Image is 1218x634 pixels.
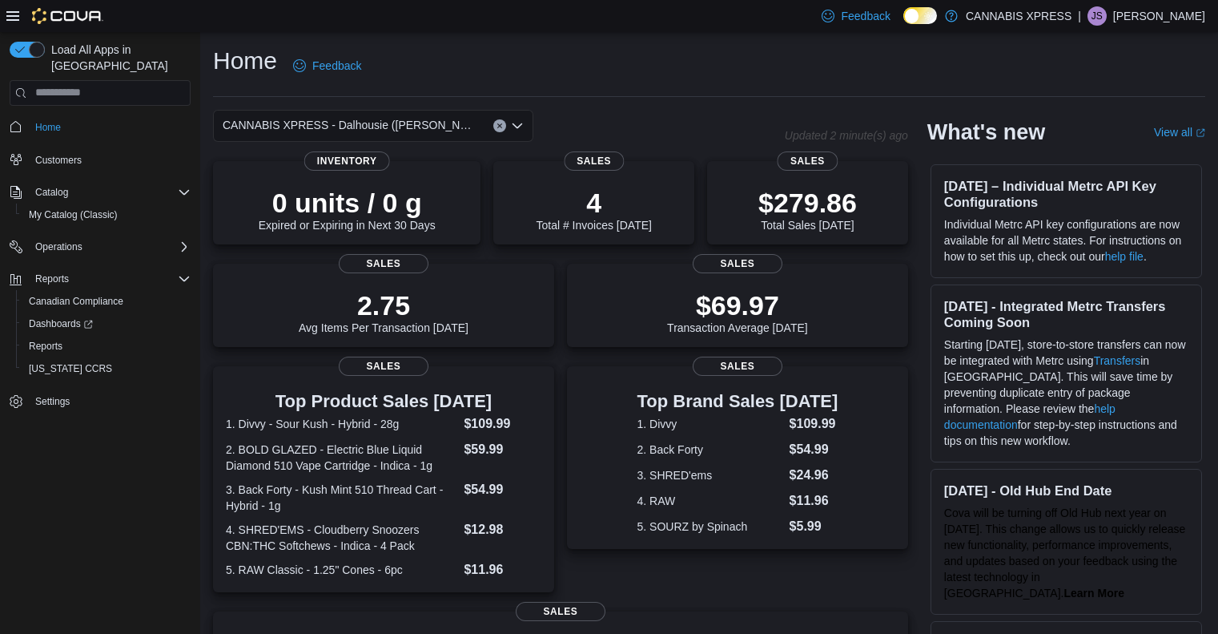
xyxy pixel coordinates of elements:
[464,480,541,499] dd: $54.99
[226,442,457,474] dt: 2. BOLD GLAZED - Electric Blue Liquid Diamond 510 Vape Cartridge - Indica - 1g
[29,183,191,202] span: Catalog
[3,181,197,204] button: Catalog
[29,391,191,411] span: Settings
[22,205,124,224] a: My Catalog (Classic)
[564,151,624,171] span: Sales
[29,237,89,256] button: Operations
[259,187,436,232] div: Expired or Expiring in Next 30 Days
[22,314,99,333] a: Dashboards
[3,115,197,139] button: Home
[1091,6,1103,26] span: JS
[22,359,119,378] a: [US_STATE] CCRS
[299,289,468,321] p: 2.75
[944,337,1188,449] p: Starting [DATE], store-to-store transfers can now be integrated with Metrc using in [GEOGRAPHIC_D...
[22,205,191,224] span: My Catalog (Classic)
[944,298,1188,330] h3: [DATE] - Integrated Metrc Transfers Coming Soon
[693,357,782,376] span: Sales
[758,187,857,219] p: $279.86
[29,362,112,375] span: [US_STATE] CCRS
[22,292,130,311] a: Canadian Compliance
[29,151,88,170] a: Customers
[226,392,541,411] h3: Top Product Sales [DATE]
[637,416,783,432] dt: 1. Divvy
[3,148,197,172] button: Customers
[637,467,783,483] dt: 3. SHRED'ems
[312,58,361,74] span: Feedback
[516,602,605,621] span: Sales
[944,216,1188,265] p: Individual Metrc API key configurations are now available for all Metrc states. For instructions ...
[464,560,541,579] dd: $11.96
[35,121,61,134] span: Home
[16,290,197,313] button: Canadian Compliance
[1105,250,1144,263] a: help file
[223,115,477,135] span: CANNABIS XPRESS - Dalhousie ([PERSON_NAME][GEOGRAPHIC_DATA])
[16,357,197,380] button: [US_STATE] CCRS
[45,42,191,74] span: Load All Apps in [GEOGRAPHIC_DATA]
[29,150,191,170] span: Customers
[22,314,191,333] span: Dashboards
[927,119,1045,145] h2: What's new
[29,208,118,221] span: My Catalog (Classic)
[259,187,436,219] p: 0 units / 0 g
[536,187,651,219] p: 4
[493,119,506,132] button: Clear input
[637,442,783,458] dt: 2. Back Forty
[637,392,838,411] h3: Top Brand Sales [DATE]
[464,520,541,539] dd: $12.98
[339,357,428,376] span: Sales
[1154,126,1205,139] a: View allExternal link
[287,50,368,82] a: Feedback
[536,187,651,232] div: Total # Invoices [DATE]
[1087,6,1107,26] div: Joannie Soucy
[16,204,197,226] button: My Catalog (Classic)
[35,273,69,285] span: Reports
[29,317,93,330] span: Dashboards
[790,414,838,434] dd: $109.99
[667,289,808,321] p: $69.97
[35,395,70,408] span: Settings
[841,8,890,24] span: Feedback
[16,335,197,357] button: Reports
[29,237,191,256] span: Operations
[944,483,1188,499] h3: [DATE] - Old Hub End Date
[35,240,82,253] span: Operations
[3,268,197,290] button: Reports
[944,178,1188,210] h3: [DATE] – Individual Metrc API Key Configurations
[226,522,457,554] dt: 4. SHRED'EMS - Cloudberry Snoozers CBN:THC Softchews - Indica - 4 Pack
[1078,6,1081,26] p: |
[903,7,937,24] input: Dark Mode
[464,440,541,459] dd: $59.99
[304,151,390,171] span: Inventory
[785,129,908,142] p: Updated 2 minute(s) ago
[1063,587,1124,600] a: Learn More
[511,119,524,132] button: Open list of options
[29,340,62,353] span: Reports
[778,151,838,171] span: Sales
[464,414,541,434] dd: $109.99
[29,269,191,289] span: Reports
[29,269,75,289] button: Reports
[944,507,1185,600] span: Cova will be turning off Old Hub next year on [DATE]. This change allows us to quickly release ne...
[1113,6,1205,26] p: [PERSON_NAME]
[1196,128,1205,138] svg: External link
[790,440,838,459] dd: $54.99
[22,337,69,356] a: Reports
[29,392,76,411] a: Settings
[29,295,123,308] span: Canadian Compliance
[637,519,783,535] dt: 5. SOURZ by Spinach
[22,292,191,311] span: Canadian Compliance
[35,154,82,167] span: Customers
[667,289,808,334] div: Transaction Average [DATE]
[3,390,197,413] button: Settings
[966,6,1071,26] p: CANNABIS XPRESS
[29,118,67,137] a: Home
[29,183,74,202] button: Catalog
[944,402,1115,431] a: help documentation
[3,236,197,258] button: Operations
[226,562,457,578] dt: 5. RAW Classic - 1.25" Cones - 6pc
[758,187,857,232] div: Total Sales [DATE]
[339,254,428,273] span: Sales
[790,466,838,485] dd: $24.96
[299,289,468,334] div: Avg Items Per Transaction [DATE]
